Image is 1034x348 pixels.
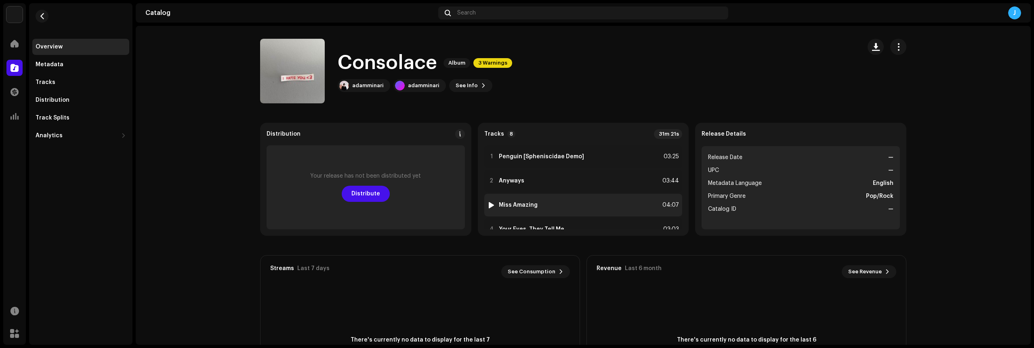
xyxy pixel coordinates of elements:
[866,191,893,201] strong: Pop/Rock
[499,226,564,233] strong: Your Eyes, They Tell Me
[501,265,570,278] button: See Consumption
[661,152,679,161] div: 03:25
[499,202,538,208] strong: Miss Amazing
[842,265,896,278] button: See Revenue
[848,264,882,280] span: See Revenue
[32,92,129,108] re-m-nav-item: Distribution
[342,186,390,202] button: Distribute
[32,128,129,144] re-m-nav-dropdown: Analytics
[339,81,349,90] img: da33f3e2-0552-49a5-88cf-97bcfb61953f
[36,97,69,103] div: Distribution
[338,50,437,76] h1: Consolace
[702,131,746,137] strong: Release Details
[708,204,736,214] span: Catalog ID
[32,74,129,90] re-m-nav-item: Tracks
[708,191,746,201] span: Primary Genre
[507,130,515,138] p-badge: 8
[508,264,555,280] span: See Consumption
[661,224,679,234] div: 03:03
[708,166,719,175] span: UPC
[310,173,421,179] div: Your release has not been distributed yet
[597,265,622,272] div: Revenue
[352,82,384,89] div: adamminari
[32,39,129,55] re-m-nav-item: Overview
[36,61,63,68] div: Metadata
[661,176,679,186] div: 03:44
[473,58,512,68] span: 3 Warnings
[888,204,893,214] strong: —
[443,58,470,68] span: Album
[708,153,742,162] span: Release Date
[661,200,679,210] div: 04:07
[654,129,682,139] div: 31m 21s
[408,82,439,89] div: adamminari
[873,178,893,188] strong: English
[484,131,504,137] strong: Tracks
[145,10,435,16] div: Catalog
[32,110,129,126] re-m-nav-item: Track Splits
[1008,6,1021,19] div: J
[36,132,63,139] div: Analytics
[297,265,330,272] div: Last 7 days
[888,153,893,162] strong: —
[499,153,584,160] strong: Penguin [Spheniscidae Demo]
[499,178,524,184] strong: Anyways
[888,166,893,175] strong: —
[36,79,55,86] div: Tracks
[6,6,23,23] img: bb549e82-3f54-41b5-8d74-ce06bd45c366
[708,178,762,188] span: Metadata Language
[36,115,69,121] div: Track Splits
[270,265,294,272] div: Streams
[351,186,380,202] span: Distribute
[457,10,476,16] span: Search
[32,57,129,73] re-m-nav-item: Metadata
[36,44,63,50] div: Overview
[449,79,492,92] button: See Info
[267,131,301,137] div: Distribution
[625,265,662,272] div: Last 6 month
[456,78,478,94] span: See Info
